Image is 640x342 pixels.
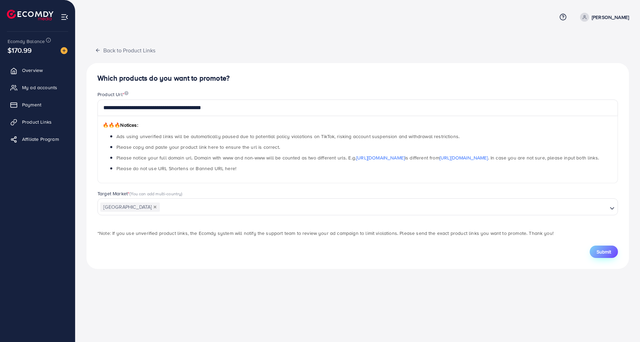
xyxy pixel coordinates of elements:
img: image [61,47,68,54]
a: Overview [5,63,70,77]
button: Submit [590,246,618,258]
span: Please notice your full domain url. Domain with www and non-www will be counted as two different ... [116,154,599,161]
span: Notices: [103,122,138,128]
button: Back to Product Links [86,43,164,58]
span: Submit [597,248,611,255]
span: Ecomdy Balance [8,38,45,45]
span: Please do not use URL Shortens or Banned URL here! [116,165,236,172]
img: image [124,91,128,95]
a: My ad accounts [5,81,70,94]
img: menu [61,13,69,21]
label: Product Url [97,91,128,98]
span: Ads using unverified links will be automatically paused due to potential policy violations on Tik... [116,133,460,140]
input: Search for option [161,202,607,213]
span: Affiliate Program [22,136,59,143]
p: [PERSON_NAME] [592,13,629,21]
a: [URL][DOMAIN_NAME] [440,154,488,161]
a: Affiliate Program [5,132,70,146]
span: Payment [22,101,41,108]
iframe: Chat [611,311,635,337]
span: [GEOGRAPHIC_DATA] [100,203,160,212]
span: My ad accounts [22,84,57,91]
a: [PERSON_NAME] [577,13,629,22]
span: 🔥🔥🔥 [103,122,120,128]
span: (You can add multi-country) [130,190,182,197]
p: *Note: If you use unverified product links, the Ecomdy system will notify the support team to rev... [97,229,618,237]
button: Deselect Pakistan [153,205,157,209]
span: Please copy and paste your product link here to ensure the url is correct. [116,144,280,151]
div: Search for option [97,198,618,215]
a: Product Links [5,115,70,129]
img: logo [7,10,53,20]
span: Overview [22,67,43,74]
label: Target Market [97,190,183,197]
h4: Which products do you want to promote? [97,74,618,83]
a: [URL][DOMAIN_NAME] [356,154,405,161]
a: Payment [5,98,70,112]
span: Product Links [22,118,52,125]
span: $170.99 [8,45,32,55]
